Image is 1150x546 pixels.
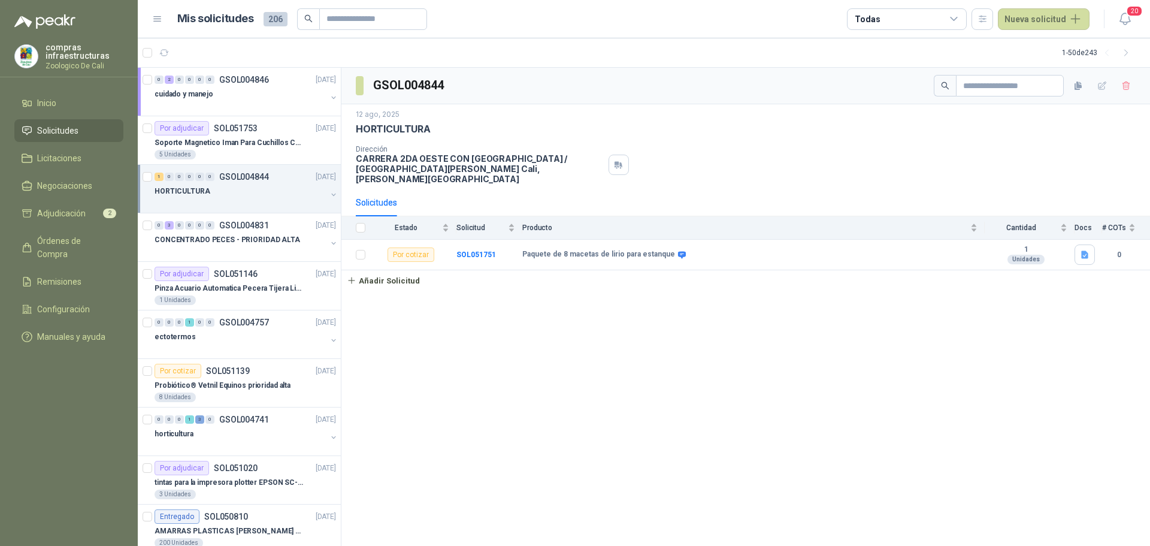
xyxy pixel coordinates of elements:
div: Por cotizar [155,364,201,378]
div: 0 [195,318,204,327]
a: Por cotizarSOL051139[DATE] Probiótico® Vetnil Equinos prioridad alta8 Unidades [138,359,341,408]
p: tintas para la impresora plotter EPSON SC-T3100 [155,477,304,488]
div: 1 [185,318,194,327]
div: 2 [165,76,174,84]
p: SOL051020 [214,464,258,472]
div: Todas [855,13,880,26]
b: 0 [1102,249,1136,261]
span: Negociaciones [37,179,92,192]
a: Solicitudes [14,119,123,142]
span: Remisiones [37,275,81,288]
h1: Mis solicitudes [177,10,254,28]
p: [DATE] [316,171,336,183]
span: Cantidad [985,224,1058,232]
p: AMARRAS PLASTICAS [PERSON_NAME] DE 10 CM [155,526,304,537]
div: 0 [155,221,164,230]
p: CARRERA 2DA OESTE CON [GEOGRAPHIC_DATA] / [GEOGRAPHIC_DATA][PERSON_NAME] Cali , [PERSON_NAME][GEO... [356,153,604,184]
div: 5 Unidades [155,150,196,159]
div: 3 [195,415,204,424]
span: 20 [1126,5,1143,17]
span: Inicio [37,96,56,110]
div: 0 [205,173,214,181]
div: 0 [175,76,184,84]
p: [DATE] [316,317,336,328]
b: 1 [985,245,1067,255]
p: cuidado y manejo [155,89,213,100]
p: GSOL004741 [219,415,269,424]
p: [DATE] [316,269,336,280]
div: 3 [165,221,174,230]
span: search [304,14,313,23]
div: 0 [205,415,214,424]
span: 2 [103,209,116,218]
p: Dirección [356,145,604,153]
span: Estado [373,224,440,232]
div: 1 [155,173,164,181]
a: 0 0 0 1 3 0 GSOL004741[DATE] horticultura [155,412,338,451]
div: 1 - 50 de 243 [1062,43,1136,62]
a: Añadir Solicitud [341,270,1150,291]
a: Órdenes de Compra [14,230,123,266]
div: 0 [175,221,184,230]
p: GSOL004844 [219,173,269,181]
p: 12 ago, 2025 [356,109,400,120]
span: 206 [264,12,287,26]
a: Licitaciones [14,147,123,170]
p: compras infraestructuras [46,43,123,60]
th: Docs [1075,216,1102,240]
p: [DATE] [316,123,336,134]
span: Órdenes de Compra [37,234,112,261]
div: Por adjudicar [155,461,209,475]
p: [DATE] [316,74,336,86]
div: 0 [205,76,214,84]
a: Configuración [14,298,123,321]
img: Logo peakr [14,14,75,29]
div: 0 [185,173,194,181]
span: Producto [522,224,968,232]
th: Cantidad [985,216,1075,240]
div: Unidades [1007,255,1045,264]
span: Solicitud [456,224,506,232]
div: 1 Unidades [155,295,196,305]
div: 0 [175,415,184,424]
p: GSOL004846 [219,76,269,84]
a: 0 2 0 0 0 0 GSOL004846[DATE] cuidado y manejo [155,73,338,111]
span: Adjudicación [37,207,86,220]
div: 0 [175,173,184,181]
th: Producto [522,216,985,240]
p: Pinza Acuario Automatica Pecera Tijera Limpiador Alicate [155,283,304,294]
div: Por adjudicar [155,267,209,281]
span: Licitaciones [37,152,81,165]
a: Por adjudicarSOL051020[DATE] tintas para la impresora plotter EPSON SC-T31003 Unidades [138,456,341,505]
a: Adjudicación2 [14,202,123,225]
div: 0 [185,76,194,84]
p: CONCENTRADO PECES - PRIORIDAD ALTA [155,234,300,246]
a: Por adjudicarSOL051146[DATE] Pinza Acuario Automatica Pecera Tijera Limpiador Alicate1 Unidades [138,262,341,310]
div: 0 [195,76,204,84]
div: 0 [155,318,164,327]
th: Solicitud [456,216,522,240]
p: [DATE] [316,511,336,523]
div: 0 [185,221,194,230]
div: 0 [205,318,214,327]
p: SOL051139 [206,367,250,375]
p: SOL050810 [204,512,248,521]
span: # COTs [1102,224,1126,232]
p: GSOL004831 [219,221,269,230]
p: SOL051753 [214,124,258,132]
div: 0 [165,173,174,181]
b: Paquete de 8 macetas de lirio para estanque [522,250,675,260]
a: SOL051751 [456,251,496,259]
p: HORTICULTURA [356,123,431,135]
th: Estado [373,216,456,240]
div: 3 Unidades [155,490,196,499]
p: Zoologico De Cali [46,62,123,70]
button: 20 [1114,8,1136,30]
p: SOL051146 [214,270,258,278]
a: Por adjudicarSOL051753[DATE] Soporte Magnetico Iman Para Cuchillos Cocina 37.5 Cm De Lujo5 Unidades [138,116,341,165]
div: 1 [185,415,194,424]
p: Soporte Magnetico Iman Para Cuchillos Cocina 37.5 Cm De Lujo [155,137,304,149]
div: Por cotizar [388,248,434,262]
span: Manuales y ayuda [37,330,105,343]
